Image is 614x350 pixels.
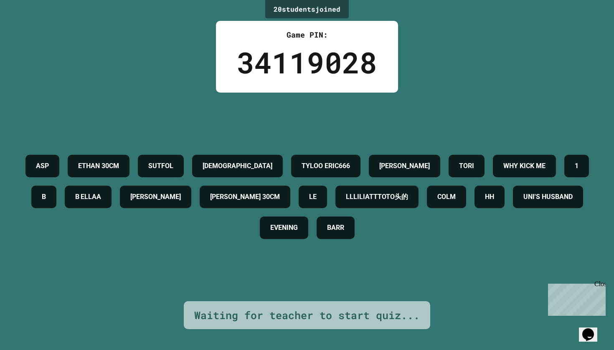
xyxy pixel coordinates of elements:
[523,192,573,202] h4: UNI'S HUSBAND
[194,307,420,323] div: Waiting for teacher to start quiz...
[203,161,272,171] h4: [DEMOGRAPHIC_DATA]
[503,161,545,171] h4: WHY KICK ME
[42,192,46,202] h4: B
[270,223,298,233] h4: EVENING
[36,161,49,171] h4: ASP
[545,280,606,316] iframe: chat widget
[237,29,377,40] div: Game PIN:
[437,192,456,202] h4: COLM
[148,161,173,171] h4: SUTFOL
[327,223,344,233] h4: BARR
[3,3,58,53] div: Chat with us now!Close
[485,192,494,202] h4: HH
[379,161,430,171] h4: [PERSON_NAME]
[75,192,101,202] h4: B ELLAA
[210,192,280,202] h4: [PERSON_NAME] 30CM
[579,317,606,342] iframe: chat widget
[575,161,578,171] h4: 1
[78,161,119,171] h4: ETHAN 30CM
[309,192,317,202] h4: LE
[459,161,474,171] h4: TORI
[237,40,377,84] div: 34119028
[302,161,350,171] h4: TYLOO ERIC666
[130,192,181,202] h4: [PERSON_NAME]
[346,192,408,202] h4: LLLILIATTTOTO头的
